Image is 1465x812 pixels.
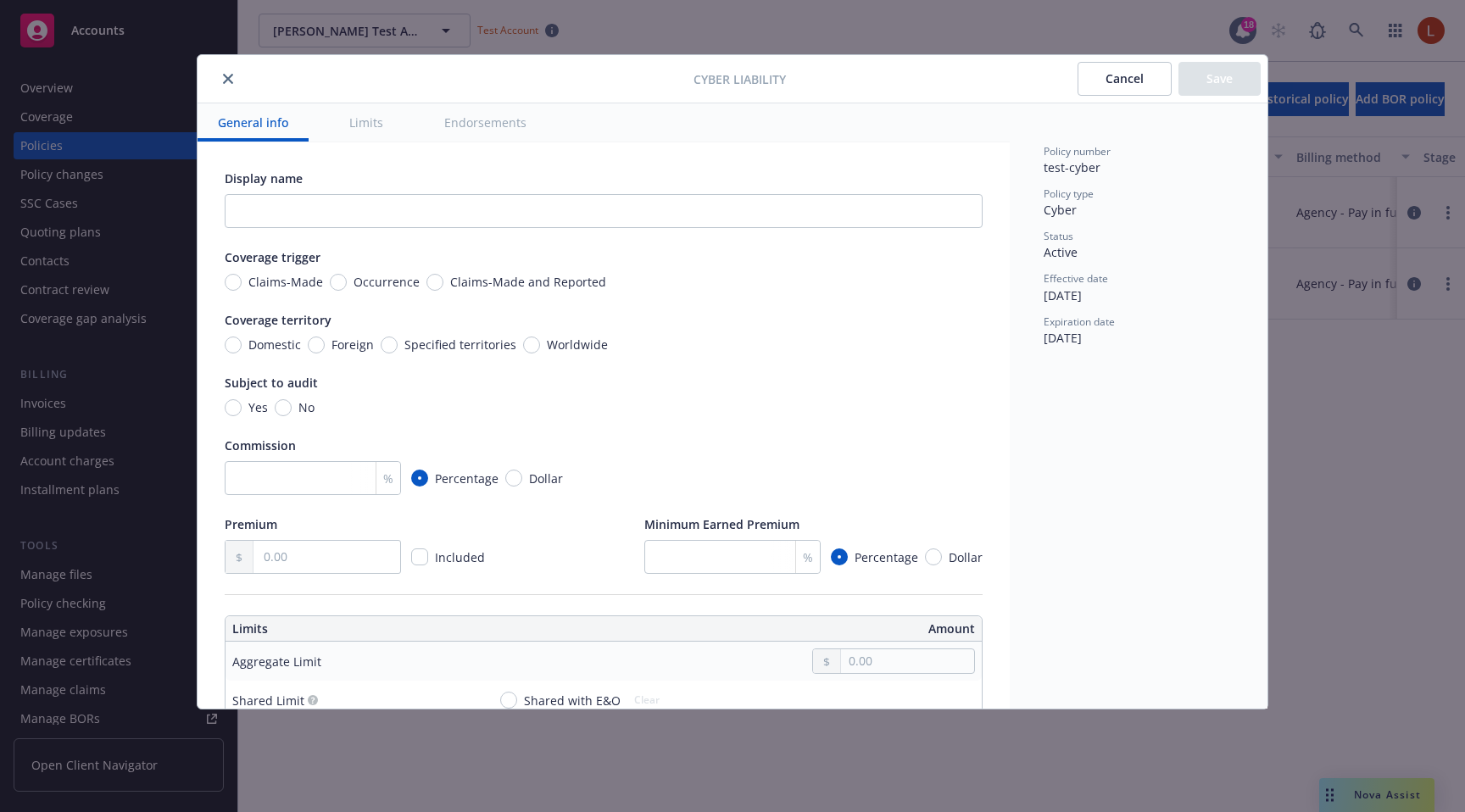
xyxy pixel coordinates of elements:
input: Percentage [831,548,848,565]
span: Display name [225,170,303,186]
input: Claims-Made [225,274,242,291]
span: No [298,398,315,416]
span: Dollar [529,470,563,487]
span: Domestic [248,336,301,353]
span: Premium [225,516,277,532]
span: Policy number [1044,144,1111,159]
input: 0.00 [841,649,974,673]
button: General info [198,103,309,142]
input: Yes [225,399,242,416]
input: Worldwide [523,336,540,353]
span: Policy type [1044,186,1094,201]
div: Aggregate Limit [232,653,321,670]
input: Dollar [505,470,522,487]
span: [DATE] [1044,330,1082,346]
input: Percentage [411,470,428,487]
span: Cyber Liability [694,70,786,88]
button: Endorsements [424,103,547,142]
button: Limits [329,103,404,142]
button: close [218,69,238,89]
span: Percentage [435,470,499,487]
span: Foreign [331,336,374,353]
span: Shared with E&O [524,692,621,709]
input: No [275,399,292,416]
span: Included [435,549,485,565]
span: Minimum Earned Premium [644,516,799,532]
input: Foreign [308,336,325,353]
span: Percentage [855,548,918,566]
span: % [383,470,393,487]
input: Occurrence [330,274,347,291]
input: Specified territories [381,336,398,353]
th: Amount [611,616,982,642]
div: Shared Limit [232,692,304,709]
button: Cancel [1078,62,1172,96]
span: Dollar [949,548,983,566]
input: Claims-Made and Reported [426,274,443,291]
span: test-cyber [1044,159,1100,175]
span: Claims-Made and Reported [450,273,606,291]
span: Subject to audit [225,375,318,391]
span: Coverage trigger [225,249,320,265]
span: Claims-Made [248,273,323,291]
span: Cyber [1044,202,1077,218]
input: 0.00 [253,541,400,573]
span: Coverage territory [225,312,331,328]
th: Limits [226,616,528,642]
span: % [803,548,813,566]
span: Active [1044,244,1078,260]
span: Yes [248,398,268,416]
span: Specified territories [404,336,516,353]
span: Expiration date [1044,314,1115,329]
span: Effective date [1044,271,1108,286]
input: Domestic [225,336,242,353]
input: Dollar [925,548,942,565]
span: Status [1044,229,1073,243]
span: Occurrence [354,273,420,291]
input: Shared with E&O [500,692,517,709]
span: [DATE] [1044,287,1082,303]
span: Worldwide [547,336,608,353]
span: Commission [225,437,296,453]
